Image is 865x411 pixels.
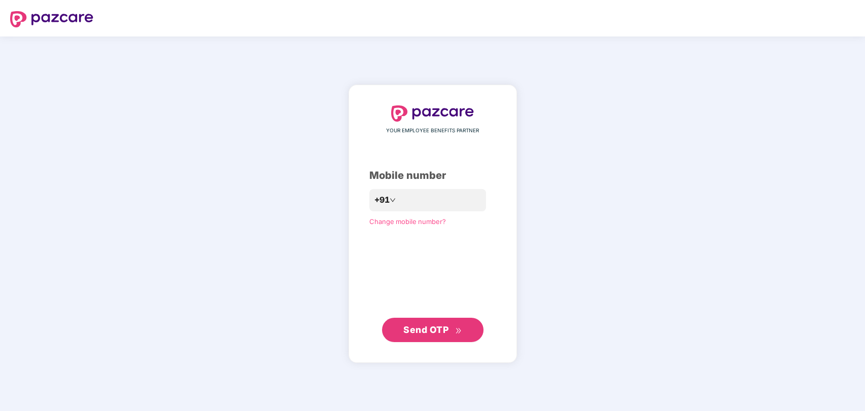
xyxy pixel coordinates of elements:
[374,194,390,206] span: +91
[455,327,462,334] span: double-right
[382,318,483,342] button: Send OTPdouble-right
[369,168,496,183] div: Mobile number
[390,197,396,203] span: down
[391,105,474,122] img: logo
[386,127,479,135] span: YOUR EMPLOYEE BENEFITS PARTNER
[369,217,446,226] a: Change mobile number?
[10,11,93,27] img: logo
[403,324,448,335] span: Send OTP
